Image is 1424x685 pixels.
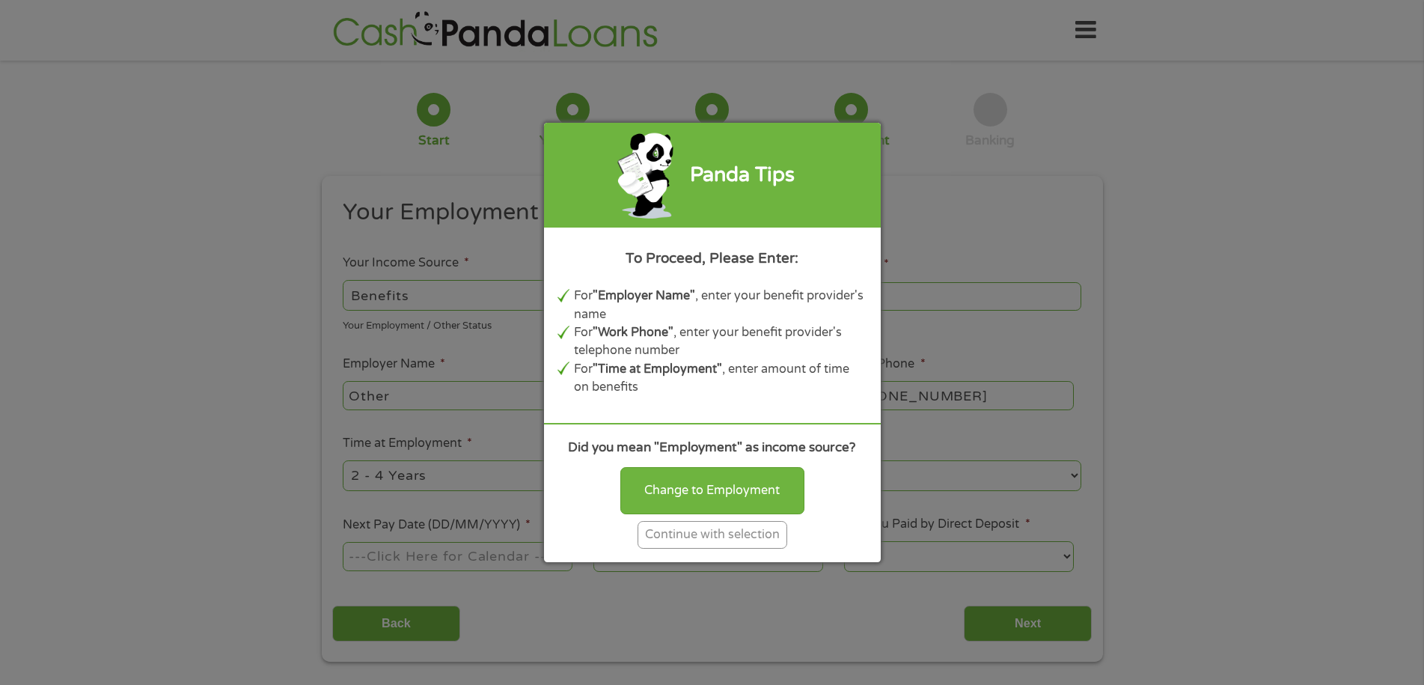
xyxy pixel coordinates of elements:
div: Panda Tips [690,160,795,191]
div: Continue with selection [638,521,787,549]
li: For , enter your benefit provider's telephone number [574,323,867,360]
b: "Time at Employment" [593,362,722,377]
b: "Work Phone" [593,325,673,340]
div: Change to Employment [620,467,804,514]
b: "Employer Name" [593,288,695,303]
li: For , enter your benefit provider's name [574,287,867,323]
li: For , enter amount of time on benefits [574,360,867,397]
div: Did you mean "Employment" as income source? [557,438,867,457]
div: To Proceed, Please Enter: [557,248,867,269]
img: green-panda-phone.png [616,130,676,220]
